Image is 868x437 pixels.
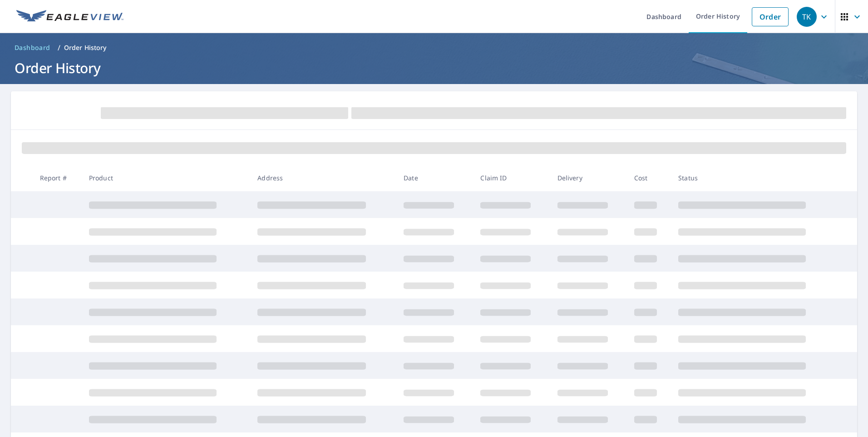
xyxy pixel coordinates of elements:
[11,40,857,55] nav: breadcrumb
[64,43,107,52] p: Order History
[82,164,251,191] th: Product
[58,42,60,53] li: /
[671,164,840,191] th: Status
[752,7,789,26] a: Order
[550,164,627,191] th: Delivery
[250,164,396,191] th: Address
[15,43,50,52] span: Dashboard
[33,164,82,191] th: Report #
[627,164,671,191] th: Cost
[11,59,857,77] h1: Order History
[396,164,473,191] th: Date
[11,40,54,55] a: Dashboard
[473,164,550,191] th: Claim ID
[797,7,817,27] div: TK
[16,10,123,24] img: EV Logo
